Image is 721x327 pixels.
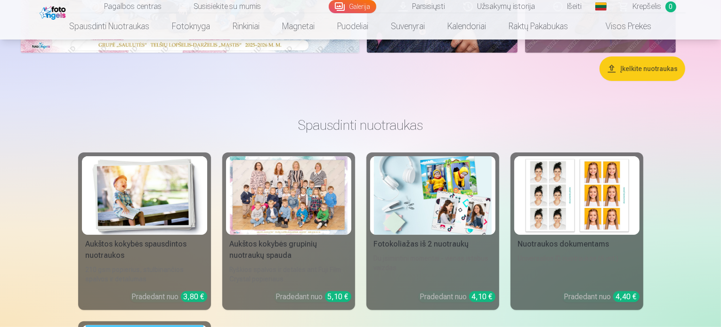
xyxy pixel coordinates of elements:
a: Magnetai [271,13,326,40]
img: /fa2 [40,4,68,20]
h3: Spausdinti nuotraukas [86,117,636,134]
span: Krepšelis [633,1,662,12]
img: Aukštos kokybės spausdintos nuotraukos [86,156,203,235]
div: 3,80 € [181,291,207,302]
div: Pradedant nuo [276,291,351,303]
div: Universalios ID nuotraukos (6 vnt.) [514,254,640,284]
div: 4,10 € [469,291,495,302]
a: Raktų pakabukas [498,13,580,40]
a: Rinkiniai [222,13,271,40]
div: Pradedant nuo [132,291,207,303]
a: Aukštos kokybės grupinių nuotraukų spaudaRyškios spalvos ir detalės ant Fuji Film Crystal popieri... [222,152,355,310]
div: Aukštos kokybės spausdintos nuotraukos [82,239,207,261]
a: Fotokoliažas iš 2 nuotraukųFotokoliažas iš 2 nuotraukųDu įsimintini momentai - vienas įstabus vai... [366,152,499,310]
div: Fotokoliažas iš 2 nuotraukų [370,239,495,250]
img: Nuotraukos dokumentams [518,156,636,235]
a: Nuotraukos dokumentamsNuotraukos dokumentamsUniversalios ID nuotraukos (6 vnt.)Pradedant nuo 4,40 € [510,152,643,310]
button: Įkelkite nuotraukas [599,56,685,81]
div: Ryškios spalvos ir detalės ant Fuji Film Crystal popieriaus [226,265,351,284]
div: Pradedant nuo [420,291,495,303]
a: Suvenyrai [380,13,437,40]
a: Puodeliai [326,13,380,40]
a: Visos prekės [580,13,663,40]
a: Fotoknyga [161,13,222,40]
div: Du įsimintini momentai - vienas įstabus vaizdas [370,254,495,284]
a: Spausdinti nuotraukas [58,13,161,40]
div: Pradedant nuo [564,291,640,303]
div: 5,10 € [325,291,351,302]
div: 210 gsm popierius, stulbinančios spalvos ir detalumas [82,265,207,284]
div: Nuotraukos dokumentams [514,239,640,250]
a: Kalendoriai [437,13,498,40]
div: 4,40 € [613,291,640,302]
div: Aukštos kokybės grupinių nuotraukų spauda [226,239,351,261]
img: Fotokoliažas iš 2 nuotraukų [374,156,492,235]
a: Aukštos kokybės spausdintos nuotraukos Aukštos kokybės spausdintos nuotraukos210 gsm popierius, s... [78,152,211,310]
span: 0 [665,1,676,12]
